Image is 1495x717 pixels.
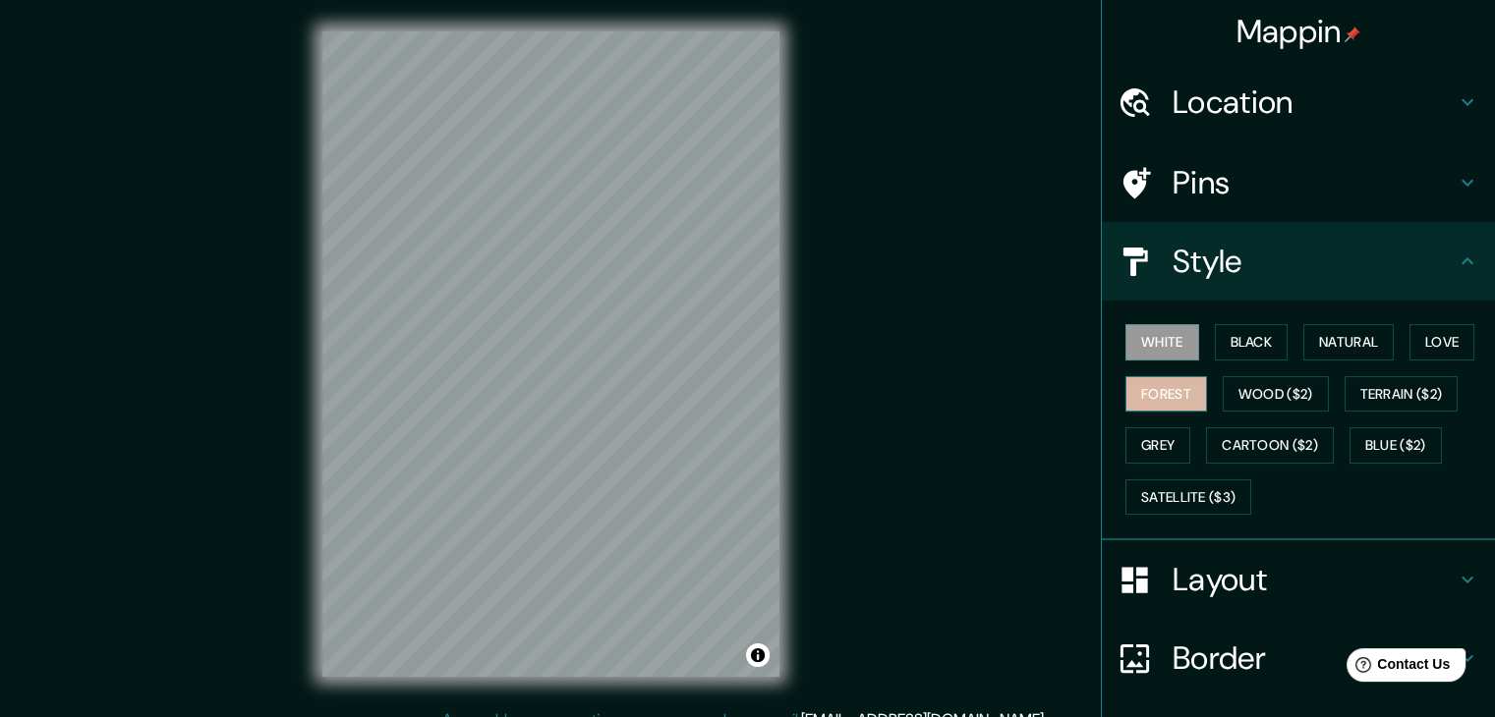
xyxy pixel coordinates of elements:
[1320,640,1473,695] iframe: Help widget launcher
[1173,163,1456,202] h4: Pins
[746,643,770,667] button: Toggle attribution
[1303,324,1394,360] button: Natural
[1125,479,1251,516] button: Satellite ($3)
[1125,427,1190,464] button: Grey
[1173,638,1456,678] h4: Border
[1173,560,1456,599] h4: Layout
[1102,222,1495,301] div: Style
[1173,83,1456,122] h4: Location
[1102,143,1495,222] div: Pins
[1206,427,1334,464] button: Cartoon ($2)
[1236,12,1361,51] h4: Mappin
[1409,324,1474,360] button: Love
[1215,324,1289,360] button: Black
[1345,27,1360,42] img: pin-icon.png
[1102,63,1495,141] div: Location
[1173,242,1456,281] h4: Style
[1125,324,1199,360] button: White
[1102,619,1495,697] div: Border
[1223,376,1329,413] button: Wood ($2)
[1350,427,1442,464] button: Blue ($2)
[1125,376,1207,413] button: Forest
[1345,376,1459,413] button: Terrain ($2)
[1102,540,1495,619] div: Layout
[322,31,779,677] canvas: Map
